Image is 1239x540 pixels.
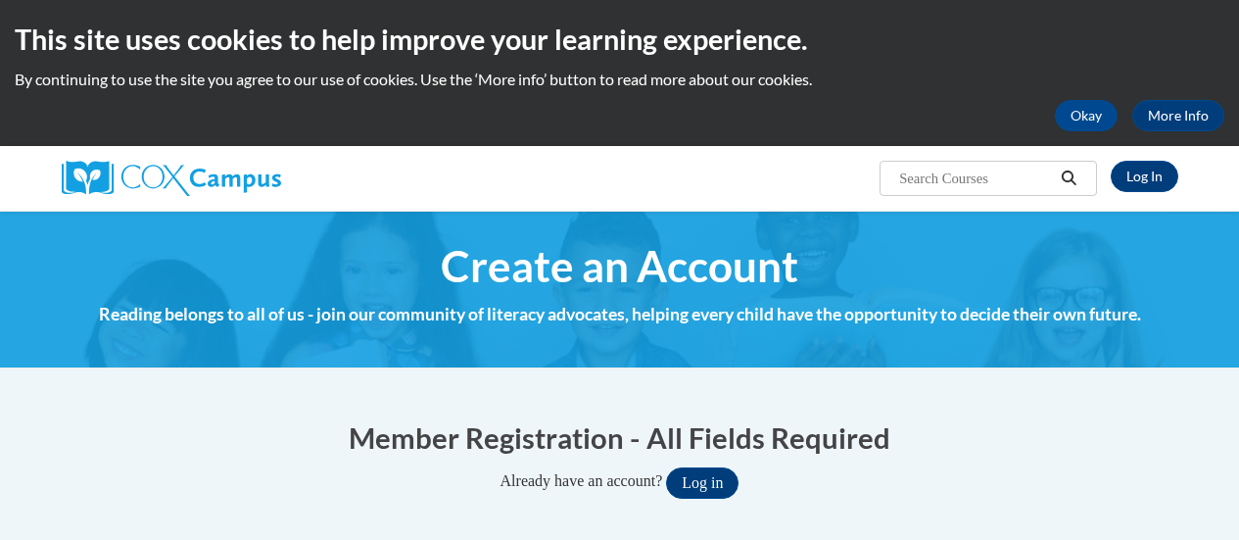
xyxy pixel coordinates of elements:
[1111,161,1178,192] a: Log In
[1132,100,1224,131] a: More Info
[1055,100,1118,131] button: Okay
[441,240,798,292] span: Create an Account
[500,472,663,489] span: Already have an account?
[62,161,281,196] img: Cox Campus
[62,417,1178,458] h1: Member Registration - All Fields Required
[62,302,1178,327] h4: Reading belongs to all of us - join our community of literacy advocates, helping every child have...
[897,167,1054,190] input: Search Courses
[1054,167,1083,190] button: Search
[15,20,1224,59] h2: This site uses cookies to help improve your learning experience.
[15,69,1224,90] p: By continuing to use the site you agree to our use of cookies. Use the ‘More info’ button to read...
[666,467,739,499] button: Log in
